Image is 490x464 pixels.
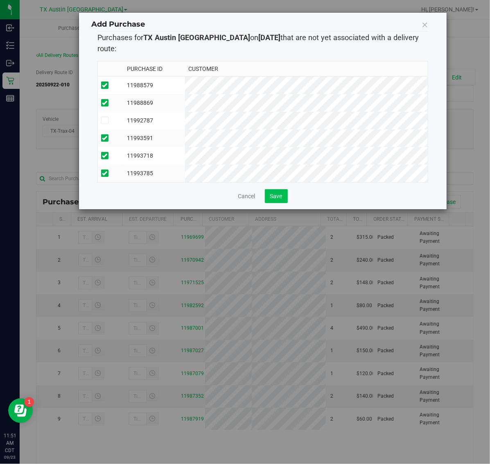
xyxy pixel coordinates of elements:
a: Cancel [238,192,255,200]
th: Purchase ID [124,61,185,77]
th: Customer [185,61,428,77]
td: 11993785 [124,165,185,182]
span: Add Purchase [91,20,145,29]
iframe: Resource center [8,398,33,423]
td: 11992787 [124,112,185,129]
td: 11988869 [124,94,185,112]
iframe: Resource center unread badge [24,397,34,407]
td: 11988579 [124,76,185,94]
td: 11993718 [124,147,185,165]
strong: [DATE] [258,33,280,42]
td: 11993591 [124,129,185,147]
p: Purchases for on that are not yet associated with a delivery route: [97,32,428,54]
strong: TX Austin [GEOGRAPHIC_DATA] [143,33,250,42]
button: Save [265,189,288,203]
span: Save [270,193,282,199]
